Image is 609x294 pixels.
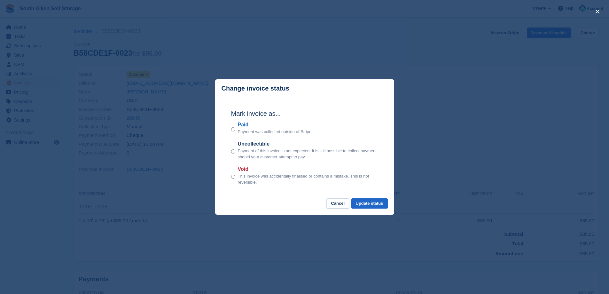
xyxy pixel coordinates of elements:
p: Change invoice status [222,85,289,92]
p: Payment of this invoice is not expected. It is still possible to collect payment should your cust... [238,148,378,160]
label: Paid [238,121,313,129]
button: Cancel [326,198,349,209]
p: This invoice was accidentally finalised or contains a mistake. This is not reversible. [238,173,378,186]
button: close [592,6,603,17]
button: Update status [351,198,388,209]
p: Payment was collected outside of Stripe. [238,129,313,135]
label: Void [238,165,378,173]
h2: Mark invoice as... [231,109,378,118]
label: Uncollectible [238,140,378,148]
